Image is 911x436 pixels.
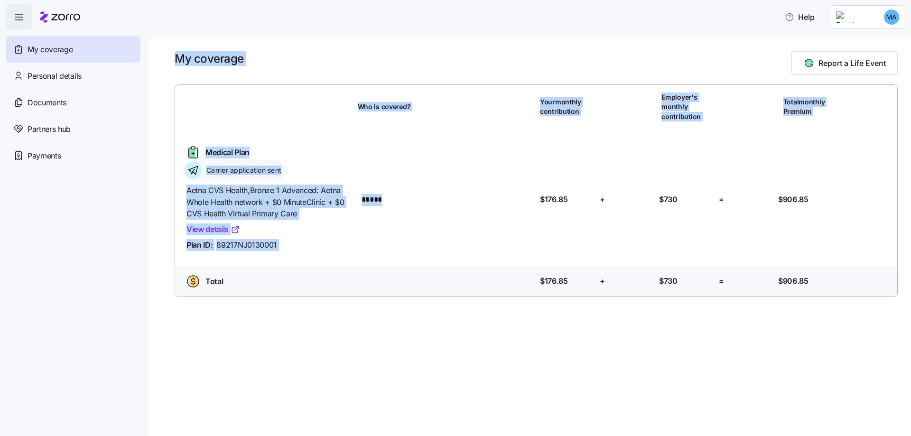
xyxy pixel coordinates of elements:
[186,185,350,220] span: Aetna CVS Health , Bronze 1 Advanced: Aetna Whole Health network + $0 MinuteClinic + $0 CVS Healt...
[28,97,66,109] span: Documents
[777,8,822,27] button: Help
[6,89,140,116] a: Documents
[600,275,605,287] span: +
[540,194,568,205] span: $176.85
[6,36,140,63] a: My coverage
[785,11,815,23] span: Help
[719,194,724,205] span: =
[659,194,678,205] span: $730
[540,275,568,287] span: $176.85
[818,57,886,69] span: Report a Life Event
[719,275,724,287] span: =
[205,147,250,158] span: Medical Plan
[6,63,140,89] a: Personal details
[659,275,678,287] span: $730
[6,116,140,142] a: Partners hub
[836,11,870,23] img: Employer logo
[186,239,213,251] span: Plan ID:
[216,239,277,251] span: 89217NJ0130001
[884,9,899,25] img: c80877154d06b1bb475078b4ab4b7b74
[186,223,240,235] a: View details
[791,51,898,75] button: Report a Life Event
[28,70,82,82] span: Personal details
[661,93,715,121] span: Employer's monthly contribution
[175,51,244,66] h1: My coverage
[28,123,71,135] span: Partners hub
[783,97,837,117] span: Total monthly Premium
[205,276,223,288] span: Total
[778,275,809,287] span: $906.85
[204,166,281,175] span: Carrier application sent
[28,44,73,56] span: My coverage
[600,194,605,205] span: +
[778,194,809,205] span: $906.85
[540,97,593,117] span: Your monthly contribution
[358,102,411,111] span: Who is covered?
[28,150,61,162] span: Payments
[6,142,140,169] a: Payments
